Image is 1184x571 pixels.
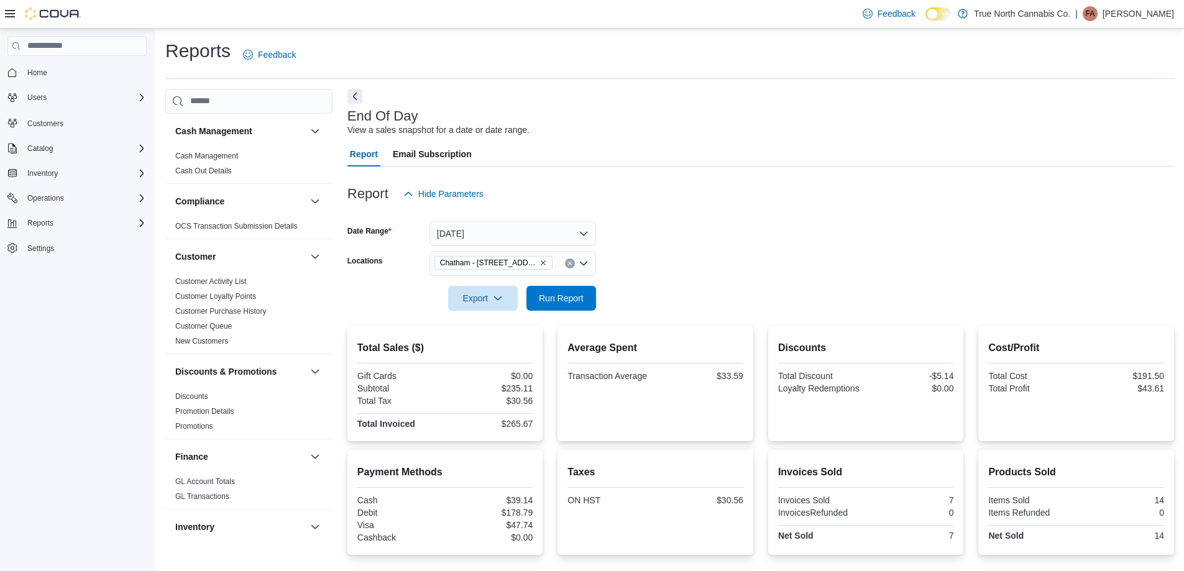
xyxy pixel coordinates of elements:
div: 14 [1079,495,1164,505]
div: InvoicesRefunded [778,508,863,518]
span: Feedback [258,48,296,61]
div: Cashback [357,532,443,542]
span: Customer Loyalty Points [175,291,256,301]
div: Items Sold [988,495,1073,505]
div: $0.00 [447,371,533,381]
div: Total Profit [988,383,1073,393]
a: Customer Activity List [175,277,247,286]
div: Gift Cards [357,371,443,381]
div: $178.79 [447,508,533,518]
a: Customer Purchase History [175,307,267,316]
span: Settings [27,244,54,254]
div: Transaction Average [567,371,653,381]
span: Operations [27,193,64,203]
div: Subtotal [357,383,443,393]
div: Cash [357,495,443,505]
button: Open list of options [579,258,589,268]
div: Compliance [165,219,333,239]
span: Home [22,65,147,80]
span: Email Subscription [393,142,472,167]
button: Operations [2,190,152,207]
div: Items Refunded [988,508,1073,518]
span: Inventory [27,168,58,178]
a: Feedback [858,1,920,26]
div: Cash Management [165,148,333,183]
span: Run Report [539,292,584,304]
span: Users [22,90,147,105]
span: Cash Out Details [175,166,232,176]
div: $39.14 [447,495,533,505]
h2: Discounts [778,340,954,355]
a: Home [22,65,52,80]
div: -$5.14 [868,371,953,381]
span: Catalog [27,144,53,153]
div: $47.74 [447,520,533,530]
h3: Report [347,186,388,201]
button: Catalog [22,141,58,156]
button: Home [2,63,152,81]
span: GL Transactions [175,491,229,501]
div: $43.61 [1079,383,1164,393]
span: Catalog [22,141,147,156]
a: Discounts [175,392,208,401]
span: OCS Transaction Submission Details [175,221,298,231]
img: Cova [25,7,81,20]
div: Customer [165,274,333,354]
button: Customer [175,250,305,263]
h2: Taxes [567,465,743,480]
button: Settings [2,239,152,257]
a: Promotion Details [175,407,234,416]
div: Invoices Sold [778,495,863,505]
div: Total Cost [988,371,1073,381]
h2: Payment Methods [357,465,533,480]
div: $0.00 [447,532,533,542]
span: New Customers [175,336,228,346]
button: [DATE] [429,221,596,246]
div: Loyalty Redemptions [778,383,863,393]
div: View a sales snapshot for a date or date range. [347,124,530,137]
button: Operations [22,191,69,206]
div: $30.56 [447,396,533,406]
span: Customer Activity List [175,276,247,286]
span: Chatham - 85 King St W [434,256,553,270]
button: Cash Management [308,124,323,139]
span: Report [350,142,378,167]
button: Finance [308,449,323,464]
div: Visa [357,520,443,530]
span: Customer Purchase History [175,306,267,316]
a: New Customers [175,337,228,345]
a: Promotions [175,422,213,431]
span: Customers [27,119,63,129]
h2: Average Spent [567,340,743,355]
span: Discounts [175,391,208,401]
button: Next [347,89,362,104]
div: Debit [357,508,443,518]
label: Date Range [347,226,392,236]
button: Compliance [175,195,305,208]
h3: Cash Management [175,125,252,137]
div: $235.11 [447,383,533,393]
div: Finance [165,474,333,509]
strong: Net Sold [778,531,814,541]
div: $30.56 [658,495,743,505]
h3: Compliance [175,195,224,208]
button: Customer [308,249,323,264]
button: Inventory [2,165,152,182]
strong: Total Invoiced [357,419,415,429]
div: ON HST [567,495,653,505]
label: Locations [347,256,383,266]
button: Reports [2,214,152,232]
button: Clear input [565,258,575,268]
span: Reports [27,218,53,228]
p: True North Cannabis Co. [974,6,1070,21]
span: Customers [22,115,147,130]
div: 7 [868,495,953,505]
h2: Cost/Profit [988,340,1164,355]
button: Discounts & Promotions [175,365,305,378]
div: Discounts & Promotions [165,389,333,439]
span: FA [1086,6,1095,21]
strong: Net Sold [988,531,1024,541]
span: Feedback [878,7,916,20]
